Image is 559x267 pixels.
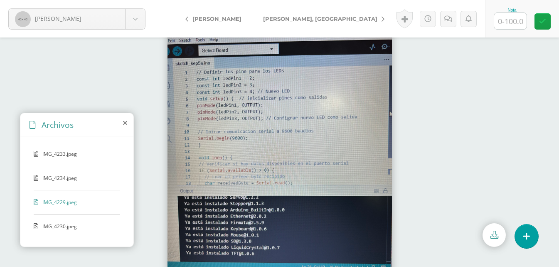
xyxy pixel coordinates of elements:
[42,223,111,230] span: IMG_4230.jpeg
[15,11,31,27] img: 40x40
[42,150,111,157] span: IMG_4233.jpeg
[252,9,391,29] a: [PERSON_NAME], [GEOGRAPHIC_DATA]
[494,13,527,29] input: 0-100.0
[42,119,74,130] span: Archivos
[179,9,252,29] a: [PERSON_NAME]
[42,175,111,182] span: IMG_4234.jpeg
[9,9,145,29] a: [PERSON_NAME]
[192,15,241,22] span: [PERSON_NAME]
[42,199,111,206] span: IMG_4229.jpeg
[263,15,377,22] span: [PERSON_NAME], [GEOGRAPHIC_DATA]
[123,120,127,126] i: close
[494,8,530,12] div: Nota
[35,15,81,22] span: [PERSON_NAME]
